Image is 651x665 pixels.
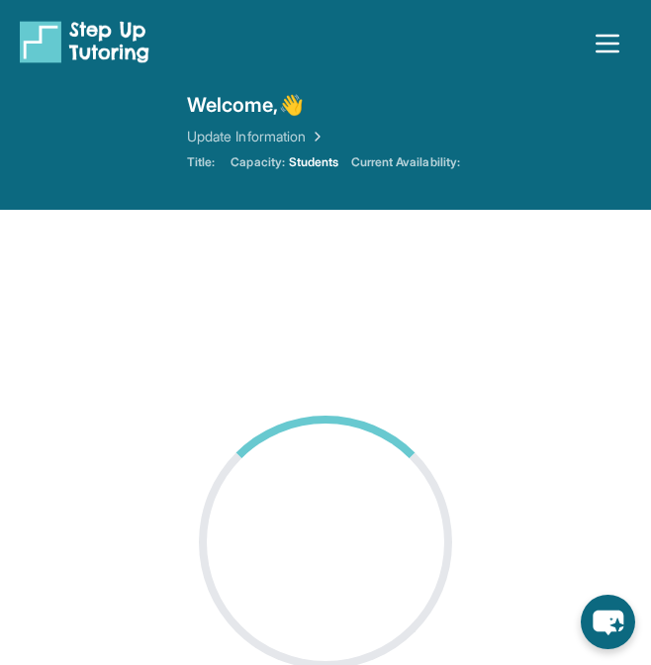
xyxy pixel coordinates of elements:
[187,91,304,119] span: Welcome, 👋
[306,127,325,146] img: Chevron Right
[289,154,339,170] span: Students
[187,154,215,170] span: Title:
[20,20,149,63] img: logo
[187,127,325,146] a: Update Information
[351,154,460,170] span: Current Availability:
[231,154,285,170] span: Capacity:
[581,595,635,649] button: chat-button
